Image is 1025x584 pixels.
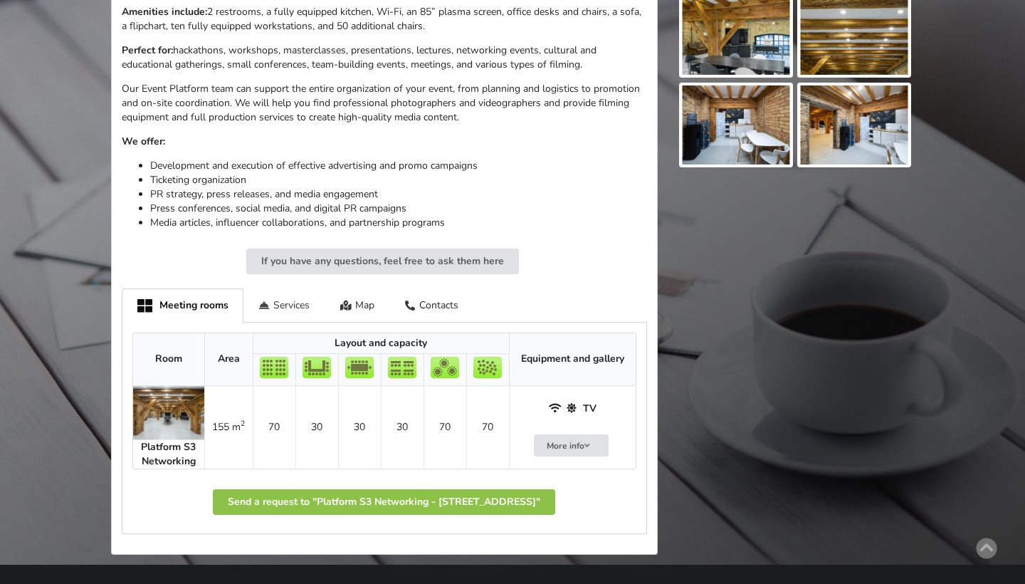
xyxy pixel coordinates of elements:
img: Theater [260,357,288,378]
li: Media articles, influencer collaborations, and partnership programs [150,216,647,230]
button: More info [534,434,609,457]
img: Banquet [431,357,459,378]
img: Conference rooms | Riga | Platform S3 Networking - Spīķeru iela 3 | picture [133,386,204,440]
strong: Platform S3 Networking [141,440,196,468]
li: Development and execution of effective advertising and promo campaigns [150,159,647,173]
img: U-shape [303,357,331,378]
td: 30 [381,386,424,469]
strong: Amenities include: [122,5,207,19]
strong: Perfect for: [122,43,173,57]
div: Meeting rooms [122,288,243,323]
th: Layout and capacity [253,333,509,354]
span: Natural lighting [566,402,580,415]
button: If you have any questions, feel free to ask them here [246,249,519,274]
td: 70 [466,386,509,469]
div: Contacts [389,288,474,322]
td: 70 [253,386,295,469]
td: 30 [338,386,381,469]
strong: TV [583,402,596,415]
sup: 2 [241,418,245,429]
img: Reception [473,357,502,378]
strong: We offer: [122,135,165,148]
li: PR strategy, press releases, and media engagement [150,187,647,202]
div: Map [325,288,389,322]
li: Ticketing organization [150,173,647,187]
th: Area [204,333,253,386]
img: Classroom [388,357,416,378]
span: Our Event Platform team can support the entire organization of your event, from planning and logi... [122,82,640,124]
div: Services [243,288,325,322]
th: Equipment and gallery [509,333,636,386]
span: WiFi [549,402,563,415]
img: Platform S3 Networking - Spīķeru iela 3 | Riga | Event place - gallery picture [800,85,908,165]
img: Platform S3 Networking - Spīķeru iela 3 | Riga | Event place - gallery picture [682,85,790,165]
td: 70 [424,386,466,469]
li: Press conferences, social media, and digital PR campaigns [150,202,647,216]
button: Send a request to "Platform S3 Networking - [STREET_ADDRESS]" [213,489,555,515]
td: 155 m [204,386,253,469]
td: 30 [295,386,338,469]
span: 2 restrooms, a fully equipped kitchen, Wi-Fi, an 85” plasma screen, office desks and chairs, a so... [122,5,641,33]
th: Room [133,333,204,386]
img: Boardroom [345,357,374,378]
p: hackathons, workshops, masterclasses, presentations, lectures, networking events, cultural and ed... [122,43,647,72]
